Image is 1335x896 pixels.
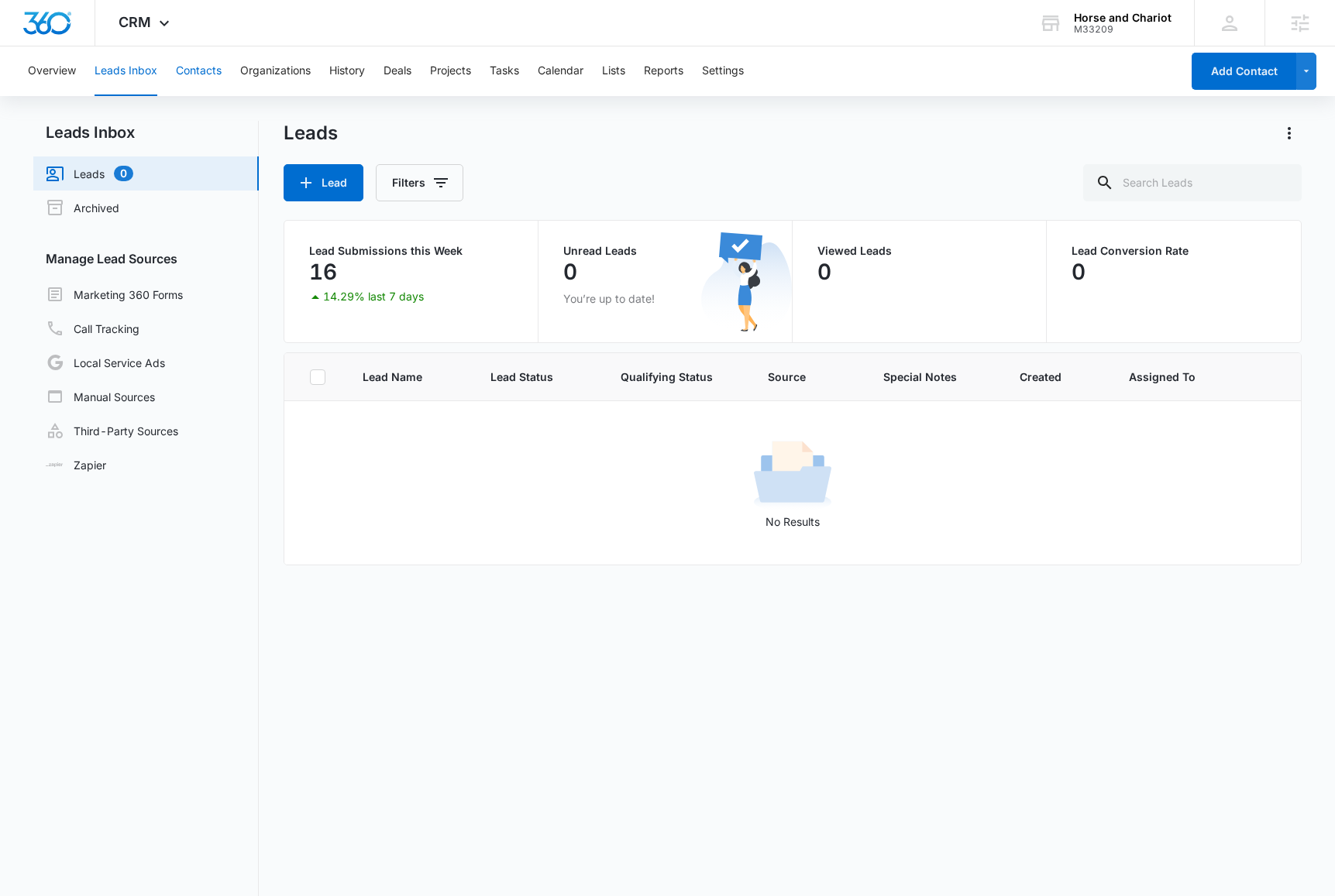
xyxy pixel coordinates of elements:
[33,249,259,268] h3: Manage Lead Sources
[883,369,982,385] span: Special Notes
[538,46,583,96] button: Calendar
[644,46,683,96] button: Reports
[46,353,165,372] a: Local Service Ads
[1192,53,1296,90] button: Add Contact
[309,245,513,256] p: Lead Submissions this Week
[490,369,583,385] span: Lead Status
[754,436,831,513] img: No Results
[490,46,519,96] button: Tasks
[768,369,846,385] span: Source
[1072,259,1086,284] p: 0
[702,46,744,96] button: Settings
[46,319,139,338] a: Call Tracking
[119,14,151,30] span: CRM
[323,291,424,302] p: 14.29% last 7 days
[309,259,337,284] p: 16
[329,46,365,96] button: History
[363,369,453,385] span: Lead Name
[46,285,183,304] a: Marketing 360 Forms
[284,164,363,201] button: Lead
[95,46,157,96] button: Leads Inbox
[602,46,625,96] button: Lists
[285,513,1300,530] p: No Results
[240,46,311,96] button: Organizations
[46,421,178,440] a: Third-Party Sources
[430,46,471,96] button: Projects
[1072,245,1276,256] p: Lead Conversion Rate
[1129,369,1196,385] span: Assigned To
[33,121,259,144] h2: Leads Inbox
[1083,164,1302,201] input: Search Leads
[563,245,767,256] p: Unread Leads
[1020,369,1092,385] span: Created
[384,46,411,96] button: Deals
[284,122,338,145] h1: Leads
[176,46,222,96] button: Contacts
[621,369,731,385] span: Qualifying Status
[563,259,577,284] p: 0
[46,387,155,406] a: Manual Sources
[376,164,463,201] button: Filters
[817,245,1021,256] p: Viewed Leads
[46,457,106,473] a: Zapier
[28,46,76,96] button: Overview
[1277,121,1302,146] button: Actions
[46,198,119,217] a: Archived
[1074,12,1172,24] div: account name
[817,259,831,284] p: 0
[563,290,767,307] p: You’re up to date!
[1074,24,1172,35] div: account id
[46,164,133,183] a: Leads0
